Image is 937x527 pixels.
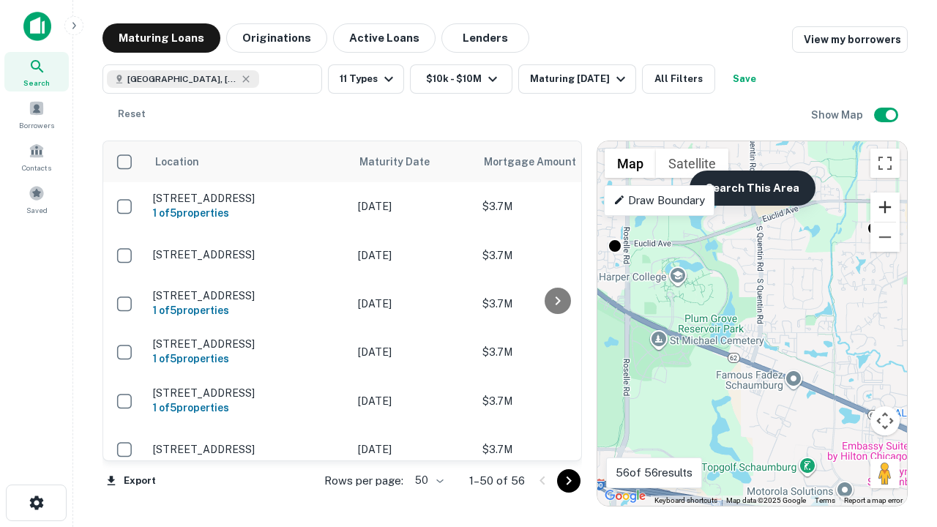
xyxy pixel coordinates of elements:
[642,64,715,94] button: All Filters
[4,137,69,176] a: Contacts
[358,198,468,214] p: [DATE]
[153,337,343,351] p: [STREET_ADDRESS]
[530,70,630,88] div: Maturing [DATE]
[22,162,51,173] span: Contacts
[469,472,525,490] p: 1–50 of 56
[844,496,903,504] a: Report a map error
[153,205,343,221] h6: 1 of 5 properties
[358,441,468,457] p: [DATE]
[4,94,69,134] a: Borrowers
[358,247,468,263] p: [DATE]
[409,470,446,491] div: 50
[102,23,220,53] button: Maturing Loans
[359,153,449,171] span: Maturity Date
[410,64,512,94] button: $10k - $10M
[597,141,907,506] div: 0 0
[475,141,636,182] th: Mortgage Amount
[484,153,595,171] span: Mortgage Amount
[351,141,475,182] th: Maturity Date
[656,149,728,178] button: Show satellite imagery
[23,77,50,89] span: Search
[811,107,865,123] h6: Show Map
[792,26,908,53] a: View my borrowers
[153,400,343,416] h6: 1 of 5 properties
[654,496,717,506] button: Keyboard shortcuts
[153,248,343,261] p: [STREET_ADDRESS]
[333,23,436,53] button: Active Loans
[613,192,705,209] p: Draw Boundary
[557,469,581,493] button: Go to next page
[226,23,327,53] button: Originations
[601,487,649,506] a: Open this area in Google Maps (opens a new window)
[153,443,343,456] p: [STREET_ADDRESS]
[19,119,54,131] span: Borrowers
[153,192,343,205] p: [STREET_ADDRESS]
[870,223,900,252] button: Zoom out
[870,149,900,178] button: Toggle fullscreen view
[358,344,468,360] p: [DATE]
[127,72,237,86] span: [GEOGRAPHIC_DATA], [GEOGRAPHIC_DATA]
[601,487,649,506] img: Google
[482,296,629,312] p: $3.7M
[4,179,69,219] a: Saved
[482,344,629,360] p: $3.7M
[23,12,51,41] img: capitalize-icon.png
[153,289,343,302] p: [STREET_ADDRESS]
[26,204,48,216] span: Saved
[146,141,351,182] th: Location
[4,52,69,91] a: Search
[815,496,835,504] a: Terms (opens in new tab)
[605,149,656,178] button: Show street map
[690,171,815,206] button: Search This Area
[441,23,529,53] button: Lenders
[358,393,468,409] p: [DATE]
[153,386,343,400] p: [STREET_ADDRESS]
[482,247,629,263] p: $3.7M
[153,351,343,367] h6: 1 of 5 properties
[518,64,636,94] button: Maturing [DATE]
[482,393,629,409] p: $3.7M
[870,459,900,488] button: Drag Pegman onto the map to open Street View
[153,302,343,318] h6: 1 of 5 properties
[154,153,199,171] span: Location
[358,296,468,312] p: [DATE]
[721,64,768,94] button: Save your search to get updates of matches that match your search criteria.
[102,470,160,492] button: Export
[328,64,404,94] button: 11 Types
[870,193,900,222] button: Zoom in
[108,100,155,129] button: Reset
[324,472,403,490] p: Rows per page:
[616,464,693,482] p: 56 of 56 results
[726,496,806,504] span: Map data ©2025 Google
[864,363,937,433] iframe: Chat Widget
[482,198,629,214] p: $3.7M
[482,441,629,457] p: $3.7M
